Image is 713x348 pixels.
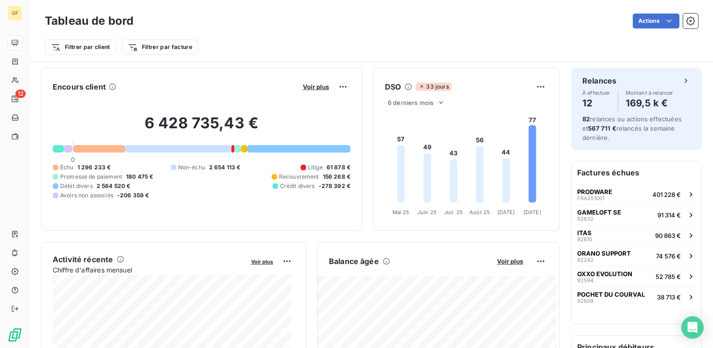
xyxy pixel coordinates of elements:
[572,204,701,225] button: GAMELOFT SE9263291 314 €
[524,209,541,216] tspan: [DATE]
[469,209,490,216] tspan: Août 25
[626,90,673,96] span: Montant à relancer
[572,184,701,204] button: PRODWAREFRA251001401 228 €
[656,273,681,280] span: 52 785 €
[209,163,241,172] span: 2 654 113 €
[60,163,74,172] span: Échu
[577,195,604,201] span: FRA251001
[633,14,679,28] button: Actions
[97,182,131,190] span: 2 564 520 €
[60,182,93,190] span: Débit divers
[577,278,594,283] span: 92594
[418,209,437,216] tspan: Juin 25
[657,211,681,219] span: 91 314 €
[582,90,610,96] span: À effectuer
[329,256,379,267] h6: Balance âgée
[280,182,315,190] span: Crédit divers
[655,232,681,239] span: 90 863 €
[497,258,523,265] span: Voir plus
[657,293,681,301] span: 38 713 €
[53,254,113,265] h6: Activité récente
[681,316,704,339] div: Open Intercom Messenger
[308,163,323,172] span: Litige
[582,96,610,111] h4: 12
[60,191,113,200] span: Avoirs non associés
[494,257,526,265] button: Voir plus
[577,298,594,304] span: 92609
[577,216,594,222] span: 92632
[577,291,645,298] span: POCHET DU COURVAL
[577,237,592,242] span: 92610
[7,327,22,342] img: Logo LeanPay
[53,81,106,92] h6: Encours client
[582,115,590,123] span: 82
[577,229,592,237] span: ITAS
[178,163,205,172] span: Non-échu
[126,173,153,181] span: 180 475 €
[7,6,22,21] div: GF
[323,173,350,181] span: 156 268 €
[588,125,616,132] span: 567 711 €
[497,209,515,216] tspan: [DATE]
[53,265,245,275] span: Chiffre d'affaires mensuel
[279,173,319,181] span: Recouvrement
[656,252,681,260] span: 74 576 €
[577,250,631,257] span: ORANO SUPPORT
[572,245,701,266] button: ORANO SUPPORT9224274 576 €
[572,161,701,184] h6: Factures échues
[572,266,701,286] button: OXXO EVOLUTION9259452 785 €
[577,209,621,216] span: GAMELOFT SE
[388,99,433,106] span: 6 derniers mois
[300,83,332,91] button: Voir plus
[303,83,329,90] span: Voir plus
[652,191,681,198] span: 401 228 €
[45,40,116,55] button: Filtrer par client
[577,257,594,263] span: 92242
[60,173,122,181] span: Promesse de paiement
[582,115,682,141] span: relances ou actions effectuées et relancés la semaine dernière.
[444,209,463,216] tspan: Juil. 25
[577,188,612,195] span: PRODWARE
[385,81,401,92] h6: DSO
[45,13,133,29] h3: Tableau de bord
[319,182,351,190] span: -278 392 €
[71,156,75,163] span: 0
[327,163,350,172] span: 61 878 €
[248,257,276,265] button: Voir plus
[582,75,616,86] h6: Relances
[577,270,632,278] span: OXXO EVOLUTION
[53,114,350,142] h2: 6 428 735,43 €
[122,40,198,55] button: Filtrer par facture
[392,209,410,216] tspan: Mai 25
[626,96,673,111] h4: 169,5 k €
[251,258,273,265] span: Voir plus
[77,163,111,172] span: 1 296 233 €
[572,225,701,245] button: ITAS9261090 863 €
[572,286,701,307] button: POCHET DU COURVAL9260938 713 €
[117,191,149,200] span: -206 359 €
[416,83,451,91] span: 33 jours
[15,90,26,98] span: 12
